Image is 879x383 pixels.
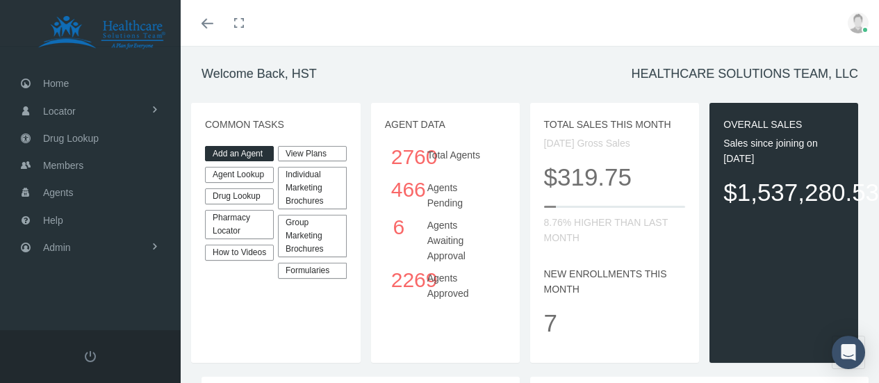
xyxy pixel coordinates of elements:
a: Agent Lookup [205,167,274,183]
span: Locator [43,98,76,124]
a: View Plans [278,146,347,162]
div: Total Agents [417,140,502,173]
div: Group Marketing Brochures [278,215,347,257]
a: Add an Agent [205,146,274,162]
p: $319.75 [544,158,686,196]
div: Open Intercom Messenger [832,336,865,369]
span: Drug Lookup [43,125,99,152]
div: 2760 [391,140,406,173]
span: Admin [43,234,71,261]
div: 466 [391,173,406,206]
div: Individual Marketing Brochures [278,167,347,209]
h1: HEALTHCARE SOLUTIONS TEAM, LLC [632,67,858,82]
p: NEW ENROLLMENTS THIS MONTH [544,266,686,297]
div: 6 [391,211,406,243]
span: Sales since joining on [DATE] [723,138,817,164]
p: $1,537,280.53 [723,173,844,211]
p: OVERALL SALES [723,117,844,132]
p: COMMON TASKS [205,117,347,132]
img: HEALTHCARE SOLUTIONS TEAM, LLC [18,15,185,50]
div: Agents Pending [417,173,502,211]
span: [DATE] Gross Sales [544,138,630,149]
a: Drug Lookup [205,188,274,204]
div: 2269 [391,263,406,296]
p: AGENT DATA [385,117,506,132]
a: How to Videos [205,245,274,261]
div: Agents Awaiting Approval [417,211,502,263]
span: 8.76% HIGHER THAN LAST MONTH [544,217,668,243]
p: 7 [544,304,686,342]
div: Formularies [278,263,347,279]
span: Help [43,207,63,234]
span: Home [43,70,69,97]
div: Agents Approved [417,263,502,301]
p: TOTAL SALES THIS MONTH [544,117,686,132]
img: user-placeholder.jpg [848,13,869,33]
a: Pharmacy Locator [205,210,274,239]
h1: Welcome Back, HST [202,67,317,82]
span: Agents [43,179,74,206]
span: Members [43,152,83,179]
